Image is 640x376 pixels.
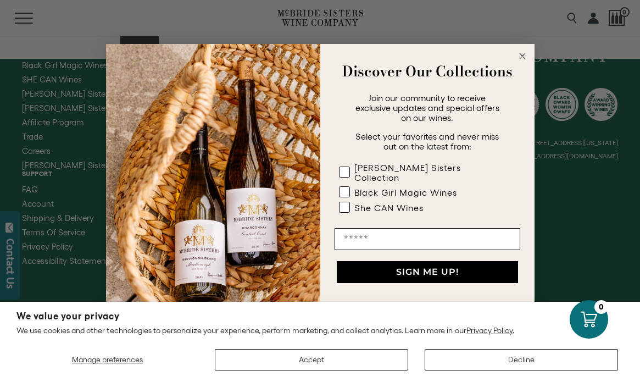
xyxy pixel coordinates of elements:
[335,228,520,250] input: Email
[342,60,513,82] strong: Discover Our Collections
[425,349,618,371] button: Decline
[72,355,143,364] span: Manage preferences
[594,300,608,314] div: 0
[355,93,499,123] span: Join our community to receive exclusive updates and special offers on our wines.
[215,349,408,371] button: Accept
[355,131,499,151] span: Select your favorites and never miss out on the latest from:
[16,349,198,371] button: Manage preferences
[16,325,624,335] p: We use cookies and other technologies to personalize your experience, perform marketing, and coll...
[354,163,498,183] div: [PERSON_NAME] Sisters Collection
[16,312,624,321] h2: We value your privacy
[466,326,514,335] a: Privacy Policy.
[335,294,520,316] button: NO, THANKS
[337,261,518,283] button: SIGN ME UP!
[354,203,424,213] div: She CAN Wines
[516,49,529,63] button: Close dialog
[106,44,320,333] img: 42653730-7e35-4af7-a99d-12bf478283cf.jpeg
[354,187,457,197] div: Black Girl Magic Wines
